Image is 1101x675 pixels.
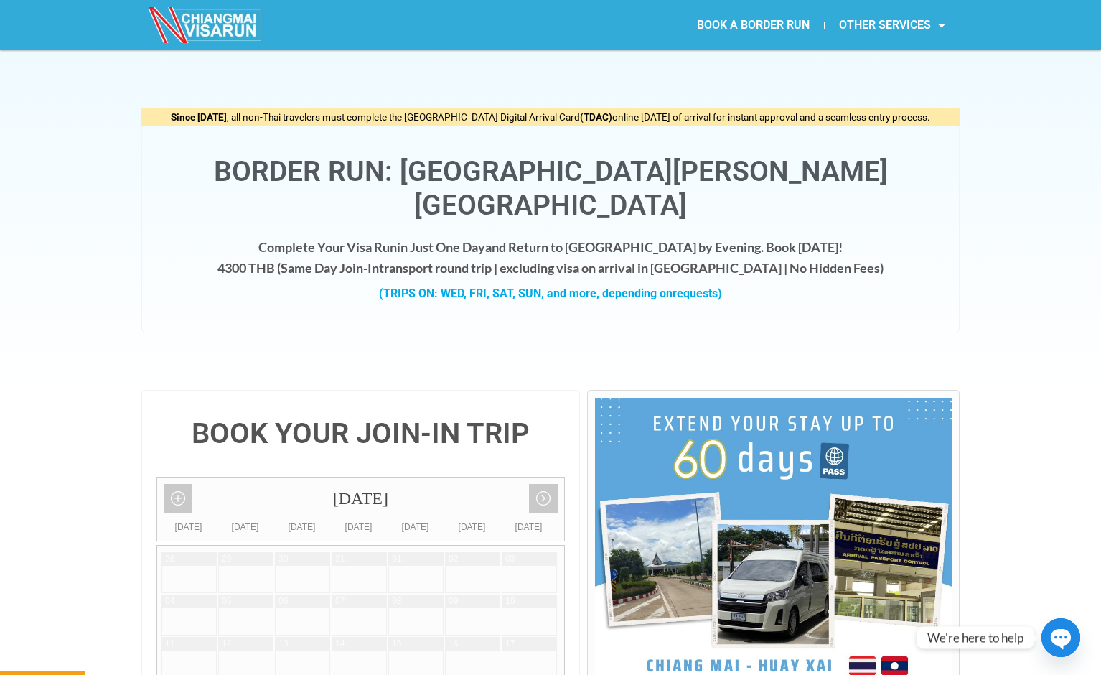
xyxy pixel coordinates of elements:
[387,520,444,534] div: [DATE]
[157,478,564,520] div: [DATE]
[550,9,960,42] nav: Menu
[281,260,379,276] strong: Same Day Join-In
[156,237,945,279] h4: Complete Your Visa Run and Return to [GEOGRAPHIC_DATA] by Evening. Book [DATE]! 4300 THB ( transp...
[505,595,515,607] div: 10
[156,419,565,448] h4: BOOK YOUR JOIN-IN TRIP
[278,638,288,650] div: 13
[335,595,345,607] div: 07
[392,553,401,565] div: 01
[171,111,930,123] span: , all non-Thai travelers must complete the [GEOGRAPHIC_DATA] Digital Arrival Card online [DATE] o...
[673,287,722,300] span: requests)
[392,595,401,607] div: 08
[397,239,485,255] span: in Just One Day
[449,595,458,607] div: 09
[335,638,345,650] div: 14
[171,111,227,123] strong: Since [DATE]
[335,553,345,565] div: 31
[505,553,515,565] div: 03
[222,553,231,565] div: 29
[156,155,945,223] h1: Border Run: [GEOGRAPHIC_DATA][PERSON_NAME][GEOGRAPHIC_DATA]
[165,553,174,565] div: 28
[278,553,288,565] div: 30
[160,520,217,534] div: [DATE]
[273,520,330,534] div: [DATE]
[449,638,458,650] div: 16
[379,287,722,300] strong: (TRIPS ON: WED, FRI, SAT, SUN, and more, depending on
[580,111,612,123] strong: (TDAC)
[825,9,960,42] a: OTHER SERVICES
[500,520,557,534] div: [DATE]
[449,553,458,565] div: 02
[222,595,231,607] div: 05
[165,595,174,607] div: 04
[330,520,387,534] div: [DATE]
[392,638,401,650] div: 15
[217,520,273,534] div: [DATE]
[683,9,824,42] a: BOOK A BORDER RUN
[165,638,174,650] div: 11
[222,638,231,650] div: 12
[278,595,288,607] div: 06
[505,638,515,650] div: 17
[444,520,500,534] div: [DATE]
